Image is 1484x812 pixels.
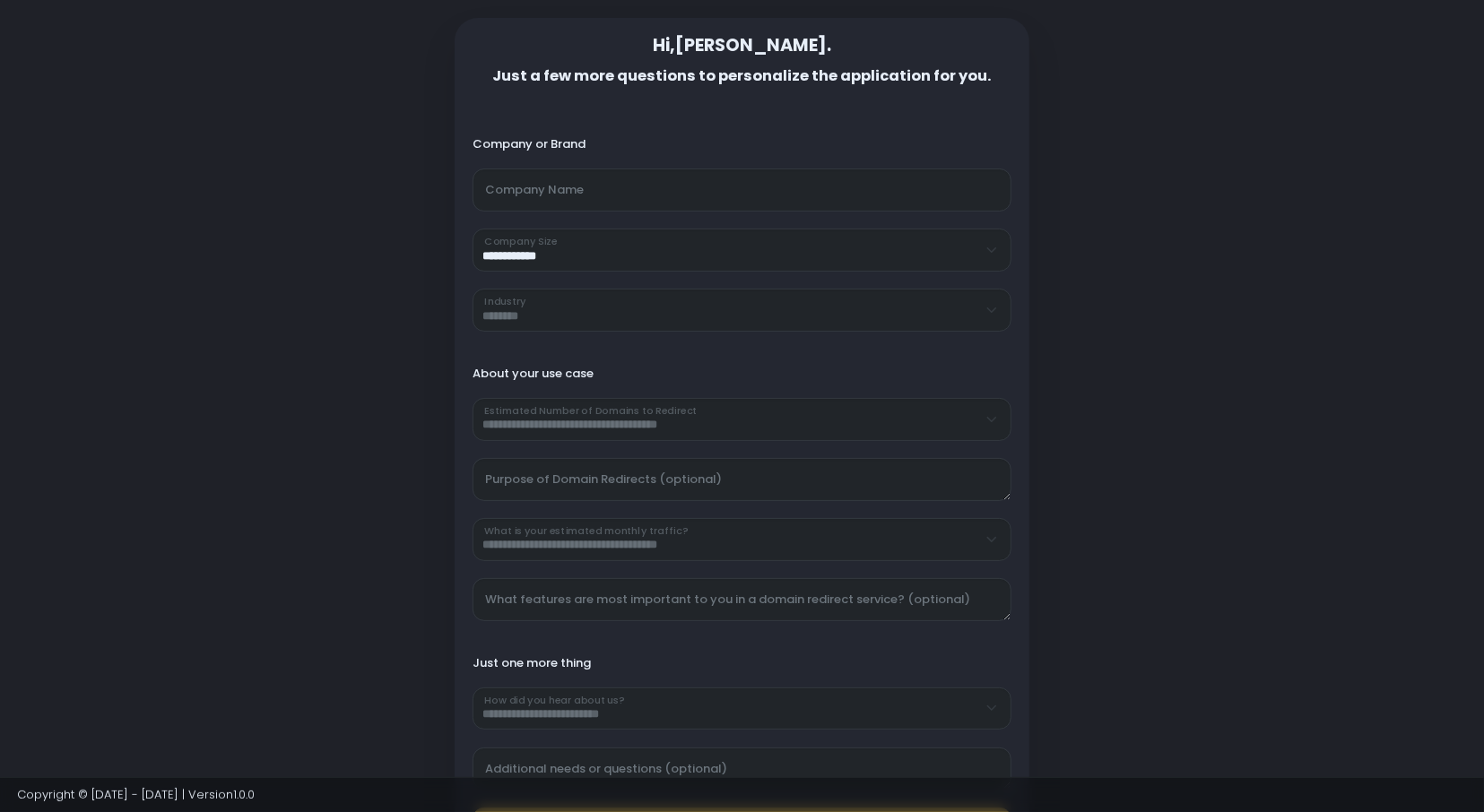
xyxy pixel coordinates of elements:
[473,137,1012,151] div: Company or Brand
[473,656,1012,670] div: Just one more thing
[473,67,1012,85] div: Just a few more questions to personalize the application for you.
[473,35,1012,56] div: Hi, [PERSON_NAME] .
[473,367,1012,381] div: About your use case
[18,786,256,803] span: Copyright © [DATE] - [DATE] | Version 1.0.0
